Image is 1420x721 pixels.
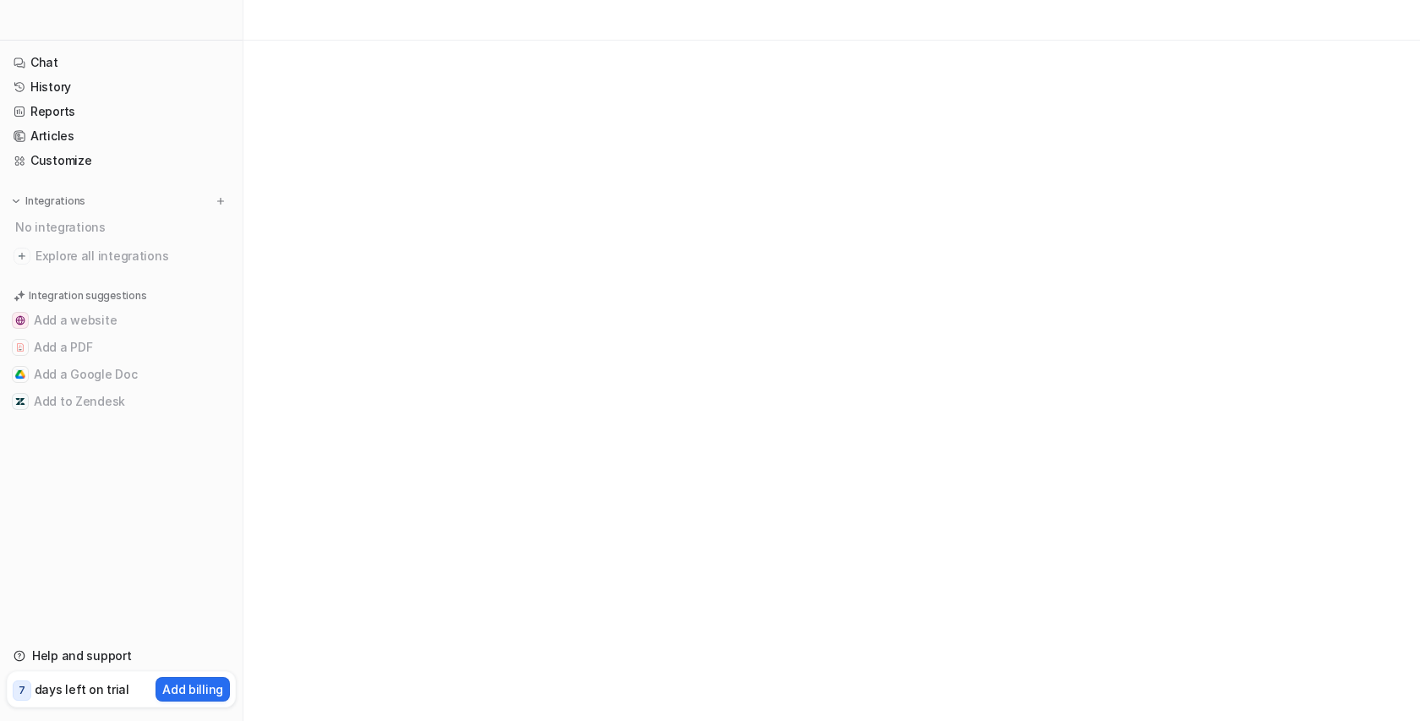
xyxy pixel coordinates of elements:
img: expand menu [10,195,22,207]
a: Customize [7,149,236,172]
p: 7 [19,683,25,698]
img: Add a website [15,315,25,325]
a: Chat [7,51,236,74]
div: No integrations [10,213,236,241]
img: Add to Zendesk [15,396,25,407]
span: Explore all integrations [35,243,229,270]
img: Add a PDF [15,342,25,352]
a: Explore all integrations [7,244,236,268]
img: menu_add.svg [215,195,227,207]
button: Add billing [156,677,230,702]
p: Add billing [162,680,223,698]
button: Integrations [7,193,90,210]
a: Articles [7,124,236,148]
img: explore all integrations [14,248,30,265]
button: Add a PDFAdd a PDF [7,334,236,361]
p: days left on trial [35,680,129,698]
a: Help and support [7,644,236,668]
img: Add a Google Doc [15,369,25,380]
a: Reports [7,100,236,123]
button: Add a websiteAdd a website [7,307,236,334]
button: Add to ZendeskAdd to Zendesk [7,388,236,415]
p: Integration suggestions [29,288,146,303]
a: History [7,75,236,99]
p: Integrations [25,194,85,208]
button: Add a Google DocAdd a Google Doc [7,361,236,388]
